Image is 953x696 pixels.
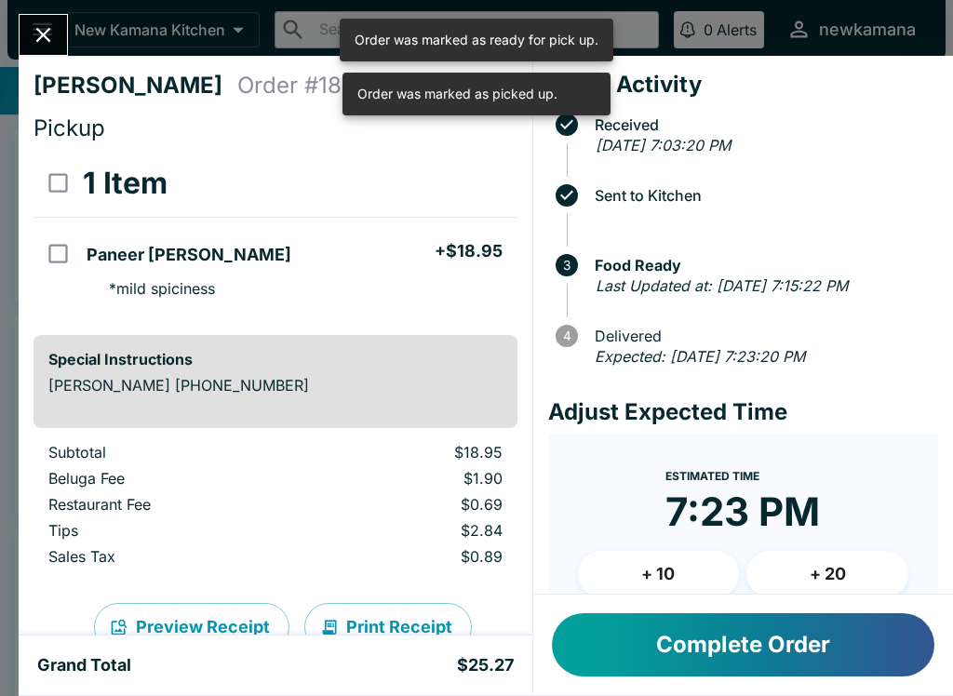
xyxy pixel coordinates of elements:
button: Complete Order [552,613,934,676]
em: [DATE] 7:03:20 PM [596,136,731,154]
h5: + $18.95 [435,240,503,262]
span: Received [585,116,938,133]
h4: [PERSON_NAME] [34,72,237,100]
span: Delivered [585,328,938,344]
text: 3 [563,258,570,273]
p: * mild spiciness [94,279,215,298]
h4: Adjust Expected Time [548,398,938,426]
p: Beluga Fee [48,469,294,488]
h5: Paneer [PERSON_NAME] [87,244,291,266]
em: Last Updated at: [DATE] 7:15:22 PM [596,276,848,295]
p: Sales Tax [48,547,294,566]
button: Preview Receipt [94,603,289,651]
span: Pickup [34,114,105,141]
span: Food Ready [585,257,938,274]
p: $0.69 [324,495,503,514]
time: 7:23 PM [665,488,820,536]
p: [PERSON_NAME] [PHONE_NUMBER] [48,376,503,395]
p: $2.84 [324,521,503,540]
p: Tips [48,521,294,540]
button: + 10 [578,551,740,597]
p: $0.89 [324,547,503,566]
div: Order was marked as picked up. [357,78,557,110]
table: orders table [34,150,517,320]
p: Restaurant Fee [48,495,294,514]
span: Sent to Kitchen [585,187,938,204]
p: $1.90 [324,469,503,488]
div: Order was marked as ready for pick up. [355,24,598,56]
h6: Special Instructions [48,350,503,368]
h4: Order # 182004 [237,72,398,100]
h5: $25.27 [457,654,514,676]
h5: Grand Total [37,654,131,676]
text: 4 [562,328,570,343]
button: + 20 [746,551,908,597]
em: Expected: [DATE] 7:23:20 PM [595,347,805,366]
h4: Order Activity [548,71,938,99]
h3: 1 Item [83,165,168,202]
p: $18.95 [324,443,503,462]
button: Close [20,15,67,55]
span: Estimated Time [665,469,759,483]
table: orders table [34,443,517,573]
p: Subtotal [48,443,294,462]
button: Print Receipt [304,603,472,651]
